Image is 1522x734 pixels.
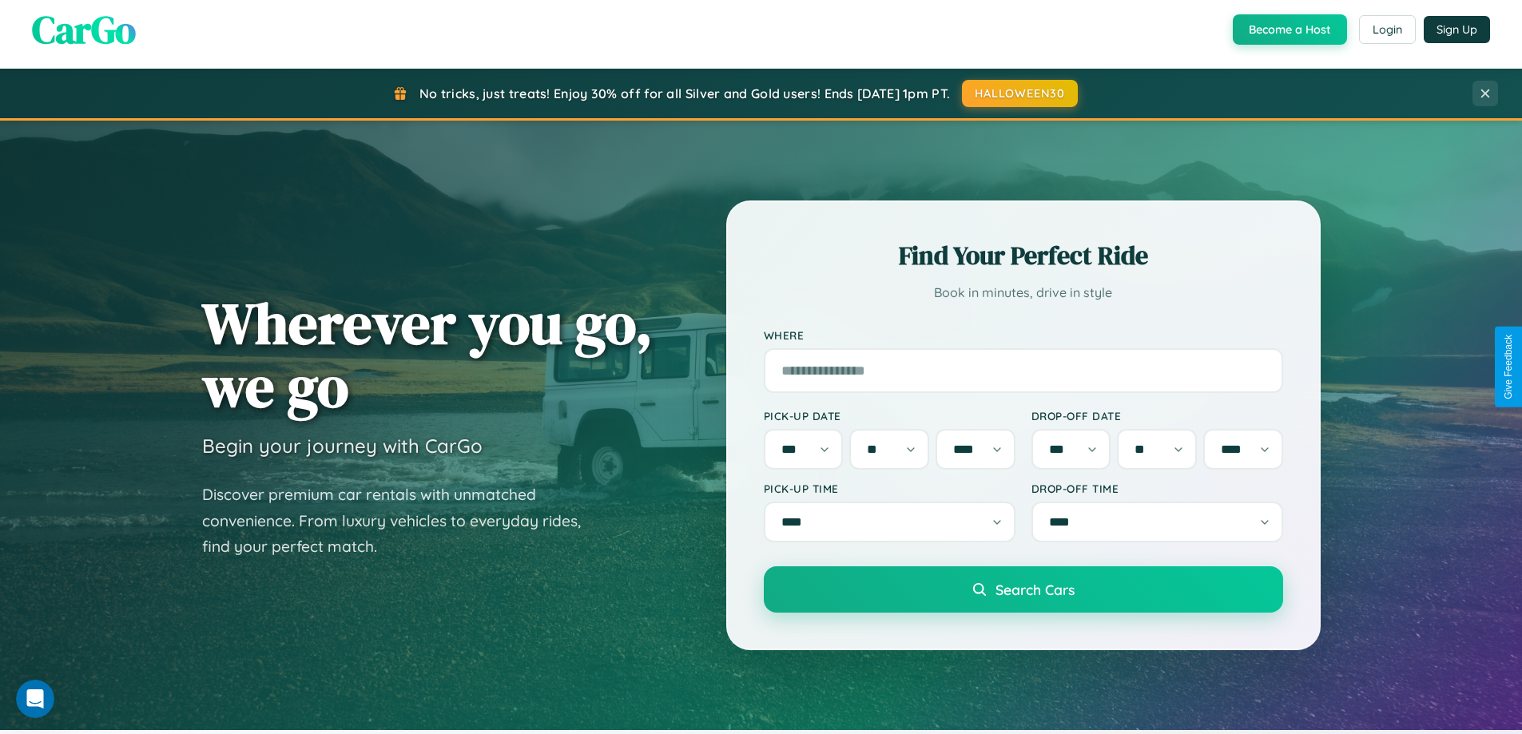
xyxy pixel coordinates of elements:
label: Where [764,328,1283,342]
p: Discover premium car rentals with unmatched convenience. From luxury vehicles to everyday rides, ... [202,482,602,560]
label: Pick-up Time [764,482,1015,495]
label: Pick-up Date [764,409,1015,423]
button: Become a Host [1233,14,1347,45]
label: Drop-off Date [1031,409,1283,423]
iframe: Intercom live chat [16,680,54,718]
button: Search Cars [764,566,1283,613]
p: Book in minutes, drive in style [764,281,1283,304]
h3: Begin your journey with CarGo [202,434,483,458]
span: No tricks, just treats! Enjoy 30% off for all Silver and Gold users! Ends [DATE] 1pm PT. [419,85,950,101]
div: Give Feedback [1503,335,1514,399]
span: CarGo [32,3,136,56]
button: Login [1359,15,1416,44]
button: Sign Up [1424,16,1490,43]
span: Search Cars [995,581,1075,598]
label: Drop-off Time [1031,482,1283,495]
h1: Wherever you go, we go [202,292,653,418]
h2: Find Your Perfect Ride [764,238,1283,273]
button: HALLOWEEN30 [962,80,1078,107]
